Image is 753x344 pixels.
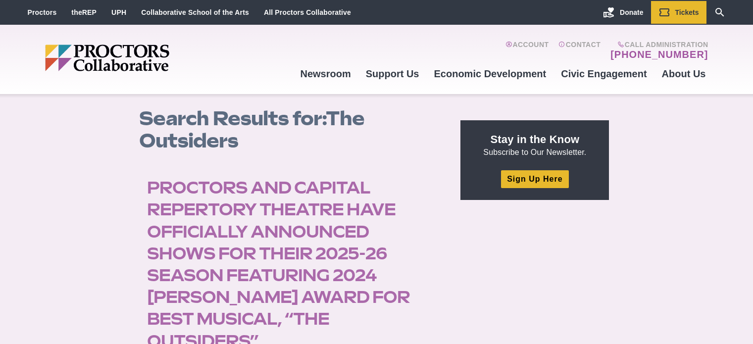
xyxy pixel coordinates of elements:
[141,8,249,16] a: Collaborative School of the Arts
[558,41,601,60] a: Contact
[139,106,326,130] span: Search Results for:
[71,8,97,16] a: theREP
[706,1,733,24] a: Search
[264,8,351,16] a: All Proctors Collaborative
[654,60,713,87] a: About Us
[139,107,450,152] h1: The Outsiders
[293,60,358,87] a: Newsroom
[607,41,708,49] span: Call Administration
[491,133,580,146] strong: Stay in the Know
[553,60,654,87] a: Civic Engagement
[620,8,643,16] span: Donate
[111,8,126,16] a: UPH
[675,8,699,16] span: Tickets
[610,49,708,60] a: [PHONE_NUMBER]
[505,41,549,60] a: Account
[472,132,597,158] p: Subscribe to Our Newsletter.
[28,8,57,16] a: Proctors
[358,60,427,87] a: Support Us
[651,1,706,24] a: Tickets
[427,60,554,87] a: Economic Development
[596,1,651,24] a: Donate
[501,170,568,188] a: Sign Up Here
[45,45,246,71] img: Proctors logo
